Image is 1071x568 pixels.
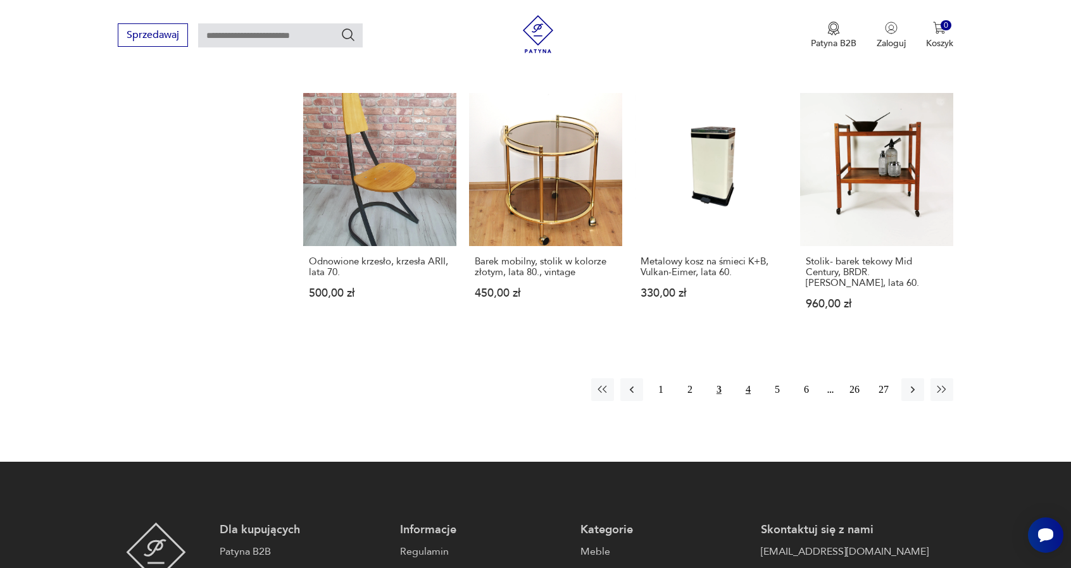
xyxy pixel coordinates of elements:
[641,256,782,278] h3: Metalowy kosz na śmieci K+B, Vulkan-Eimer, lata 60.
[635,93,788,334] a: Metalowy kosz na śmieci K+B, Vulkan-Eimer, lata 60.Metalowy kosz na śmieci K+B, Vulkan-Eimer, lat...
[469,93,622,334] a: Barek mobilny, stolik w kolorze złotym, lata 80., vintageBarek mobilny, stolik w kolorze złotym, ...
[877,37,906,49] p: Zaloguj
[800,93,953,334] a: Stolik- barek tekowy Mid Century, BRDR.FORBO, Dania, lata 60.Stolik- barek tekowy Mid Century, BR...
[580,522,748,538] p: Kategorie
[806,299,948,309] p: 960,00 zł
[220,544,387,559] a: Patyna B2B
[400,522,568,538] p: Informacje
[708,378,730,401] button: 3
[926,22,953,49] button: 0Koszyk
[811,22,856,49] button: Patyna B2B
[761,522,929,538] p: Skontaktuj się z nami
[309,256,451,278] h3: Odnowione krzesło, krzesła ARII, lata 70.
[118,32,188,40] a: Sprzedawaj
[475,288,617,299] p: 450,00 zł
[843,378,866,401] button: 26
[885,22,898,34] img: Ikonka użytkownika
[766,378,789,401] button: 5
[519,15,557,53] img: Patyna - sklep z meblami i dekoracjami vintage
[309,288,451,299] p: 500,00 zł
[679,378,701,401] button: 2
[220,522,387,538] p: Dla kupujących
[649,378,672,401] button: 1
[118,23,188,47] button: Sprzedawaj
[933,22,946,34] img: Ikona koszyka
[761,544,929,559] a: [EMAIL_ADDRESS][DOMAIN_NAME]
[795,378,818,401] button: 6
[341,27,356,42] button: Szukaj
[941,20,951,31] div: 0
[827,22,840,35] img: Ikona medalu
[926,37,953,49] p: Koszyk
[475,256,617,278] h3: Barek mobilny, stolik w kolorze złotym, lata 80., vintage
[877,22,906,49] button: Zaloguj
[806,256,948,288] h3: Stolik- barek tekowy Mid Century, BRDR.[PERSON_NAME], lata 60.
[580,544,748,559] a: Meble
[1028,517,1063,553] iframe: Smartsupp widget button
[872,378,895,401] button: 27
[811,22,856,49] a: Ikona medaluPatyna B2B
[811,37,856,49] p: Patyna B2B
[641,288,782,299] p: 330,00 zł
[303,93,456,334] a: Odnowione krzesło, krzesła ARII, lata 70.Odnowione krzesło, krzesła ARII, lata 70.500,00 zł
[400,544,568,559] a: Regulamin
[737,378,760,401] button: 4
